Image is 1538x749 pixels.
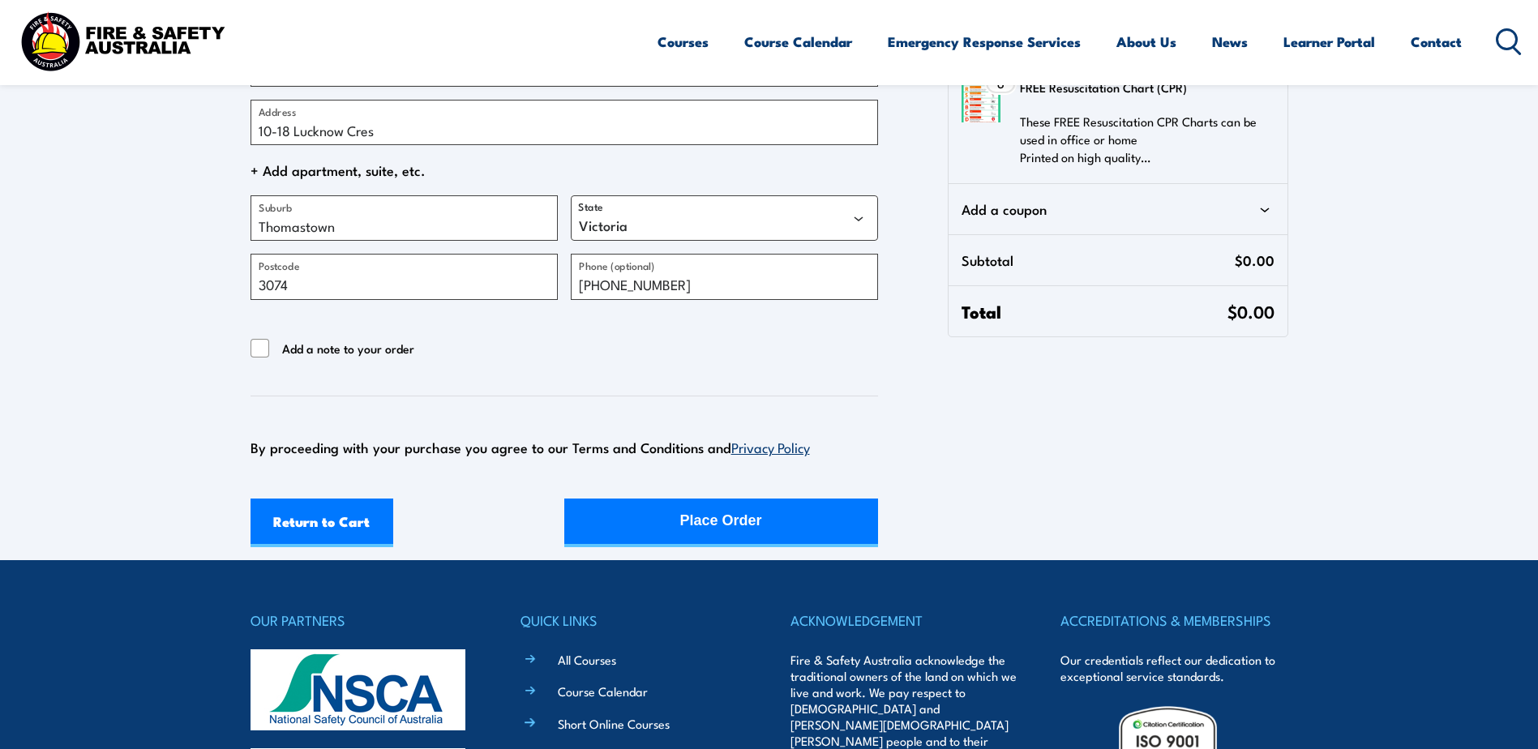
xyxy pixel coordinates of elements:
input: Suburb [251,195,558,241]
a: All Courses [558,651,616,668]
span: + Add apartment, suite, etc. [251,158,878,182]
img: FREE Resuscitation Chart - What are the 7 steps to CPR? [962,83,1000,122]
span: Total [962,299,1227,323]
label: Address [259,103,296,119]
span: By proceeding with your purchase you agree to our Terms and Conditions and [251,437,810,457]
span: $0.00 [1227,298,1275,323]
a: Course Calendar [744,20,852,63]
label: Postcode [259,257,299,273]
input: Postcode [251,254,558,299]
h4: ACCREDITATIONS & MEMBERSHIPS [1060,609,1287,631]
span: 6 [997,77,1005,90]
p: These FREE Resuscitation CPR Charts can be used in office or home Printed on high quality… [1020,113,1264,166]
h4: QUICK LINKS [521,609,748,631]
a: Emergency Response Services [888,20,1081,63]
span: Subtotal [962,248,1234,272]
a: Courses [658,20,709,63]
h4: OUR PARTNERS [251,609,478,631]
span: $0.00 [1235,248,1275,272]
a: Course Calendar [558,683,648,700]
a: About Us [1116,20,1176,63]
div: Place Order [680,499,762,542]
input: Phone (optional) [571,254,878,299]
div: Add a coupon [962,197,1274,221]
a: Privacy Policy [731,437,810,456]
p: Our credentials reflect our dedication to exceptional service standards. [1060,652,1287,684]
label: State [578,199,603,213]
input: Address [251,100,878,145]
a: Learner Portal [1283,20,1375,63]
input: Add a note to your order [251,339,270,358]
a: Contact [1411,20,1462,63]
a: Return to Cart [251,499,394,547]
h3: FREE Resuscitation Chart (CPR) [1020,75,1264,100]
label: Suburb [259,199,292,215]
a: News [1212,20,1248,63]
h4: ACKNOWLEDGEMENT [790,609,1017,631]
label: Phone (optional) [579,257,655,273]
a: Short Online Courses [558,715,670,732]
span: Add a note to your order [282,339,414,358]
button: Place Order [564,499,878,547]
img: nsca-logo-footer [251,649,465,730]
